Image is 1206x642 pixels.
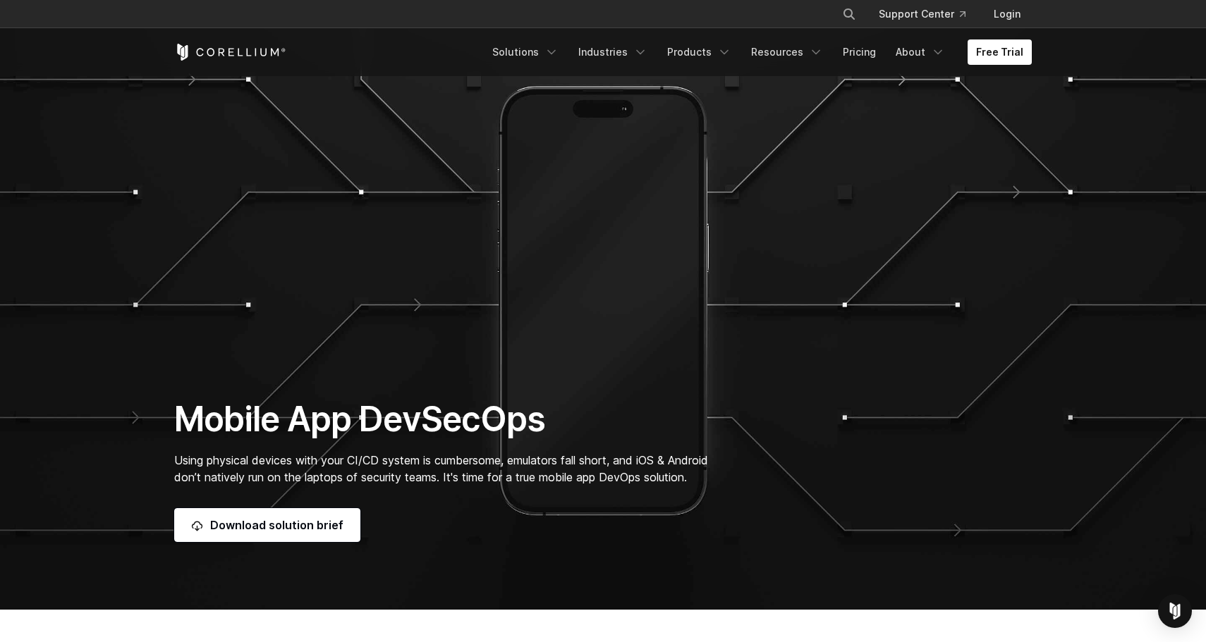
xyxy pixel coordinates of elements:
a: Download solution brief [174,508,360,542]
a: Free Trial [968,39,1032,65]
a: Resources [743,39,832,65]
div: Open Intercom Messenger [1158,594,1192,628]
a: Industries [570,39,656,65]
a: Solutions [484,39,567,65]
a: Pricing [834,39,884,65]
a: Support Center [867,1,977,27]
div: Navigation Menu [825,1,1032,27]
div: Navigation Menu [484,39,1032,65]
span: Using physical devices with your CI/CD system is cumbersome, emulators fall short, and iOS & Andr... [174,453,708,484]
a: Corellium Home [174,44,286,61]
a: Login [982,1,1032,27]
a: About [887,39,954,65]
button: Search [836,1,862,27]
a: Products [659,39,740,65]
h1: Mobile App DevSecOps [174,398,736,440]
